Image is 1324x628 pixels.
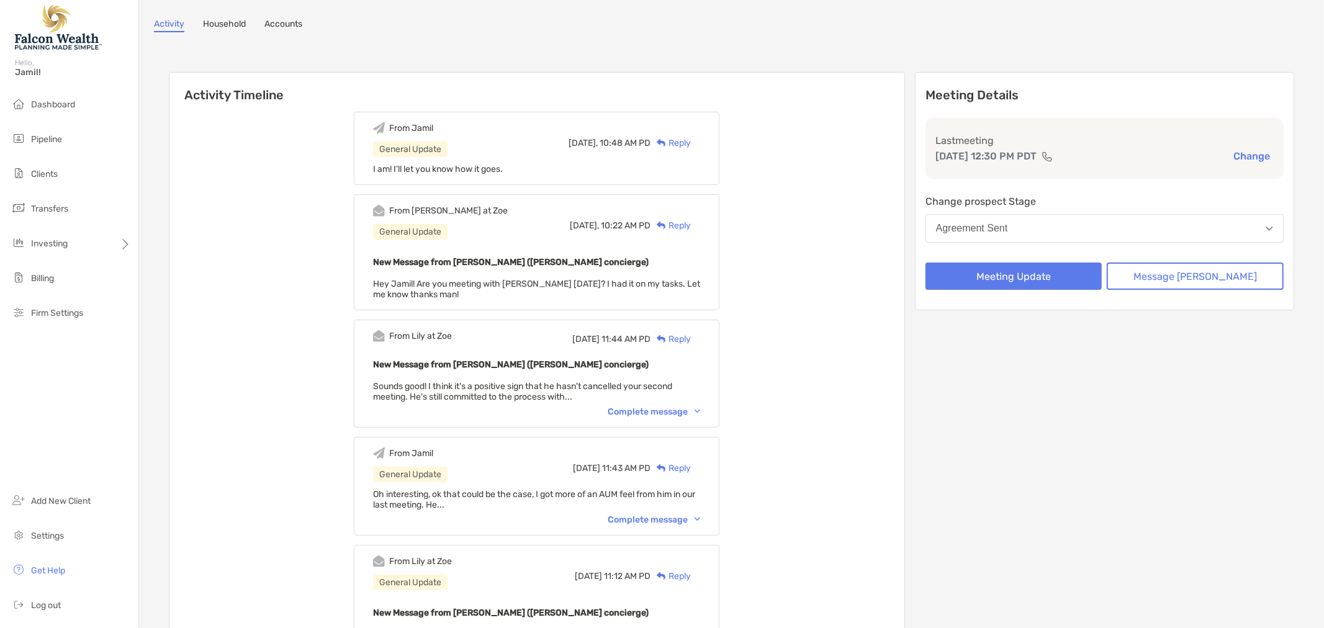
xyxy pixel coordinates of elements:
[569,138,598,148] span: [DATE],
[573,463,600,473] span: [DATE]
[31,496,91,506] span: Add New Client
[608,406,700,417] div: Complete message
[601,220,651,231] span: 10:22 AM PD
[389,556,452,567] div: From Lily at Zoe
[389,123,433,133] div: From Jamil
[925,262,1102,290] button: Meeting Update
[373,575,448,590] div: General Update
[575,571,602,581] span: [DATE]
[31,273,54,284] span: Billing
[695,518,700,521] img: Chevron icon
[15,67,131,78] span: Jamil!
[31,531,64,541] span: Settings
[11,166,26,181] img: clients icon
[925,214,1284,243] button: Agreement Sent
[657,222,666,230] img: Reply icon
[11,235,26,250] img: investing icon
[936,223,1008,234] div: Agreement Sent
[935,133,1274,148] p: Last meeting
[657,464,666,472] img: Reply icon
[570,220,599,231] span: [DATE],
[935,148,1037,164] p: [DATE] 12:30 PM PDT
[31,134,62,145] span: Pipeline
[651,137,691,150] div: Reply
[11,562,26,577] img: get-help icon
[154,19,184,32] a: Activity
[373,608,649,618] b: New Message from [PERSON_NAME] ([PERSON_NAME] concierge)
[31,565,65,576] span: Get Help
[11,597,26,612] img: logout icon
[15,5,102,50] img: Falcon Wealth Planning Logo
[11,305,26,320] img: firm-settings icon
[389,331,452,341] div: From Lily at Zoe
[373,381,672,402] span: Sounds good! I think it's a positive sign that he hasn't cancelled your second meeting. He's stil...
[11,493,26,508] img: add_new_client icon
[11,527,26,542] img: settings icon
[651,462,691,475] div: Reply
[11,96,26,111] img: dashboard icon
[264,19,302,32] a: Accounts
[1230,150,1274,163] button: Change
[31,99,75,110] span: Dashboard
[373,141,448,157] div: General Update
[651,570,691,583] div: Reply
[651,219,691,232] div: Reply
[608,514,700,525] div: Complete message
[373,467,448,482] div: General Update
[11,270,26,285] img: billing icon
[373,447,385,459] img: Event icon
[389,205,508,216] div: From [PERSON_NAME] at Zoe
[651,333,691,346] div: Reply
[11,131,26,146] img: pipeline icon
[657,572,666,580] img: Reply icon
[31,600,61,611] span: Log out
[925,194,1284,209] p: Change prospect Stage
[31,308,83,318] span: Firm Settings
[695,410,700,413] img: Chevron icon
[31,238,68,249] span: Investing
[169,73,904,102] h6: Activity Timeline
[389,448,433,459] div: From Jamil
[373,279,700,300] span: Hey Jamil! Are you meeting with [PERSON_NAME] [DATE]? I had it on my tasks. Let me know thanks man!
[373,164,503,174] span: I am! I'll let you know how it goes.
[925,87,1284,103] p: Meeting Details
[602,463,651,473] span: 11:43 AM PD
[604,571,651,581] span: 11:12 AM PD
[572,334,600,344] span: [DATE]
[373,359,649,370] b: New Message from [PERSON_NAME] ([PERSON_NAME] concierge)
[373,489,695,510] span: Oh interesting, ok that could be the case, I got more of an AUM feel from him in our last meeting...
[373,330,385,342] img: Event icon
[31,204,68,214] span: Transfers
[600,138,651,148] span: 10:48 AM PD
[373,205,385,217] img: Event icon
[373,257,649,267] b: New Message from [PERSON_NAME] ([PERSON_NAME] concierge)
[601,334,651,344] span: 11:44 AM PD
[11,200,26,215] img: transfers icon
[1107,262,1284,290] button: Message [PERSON_NAME]
[1042,151,1053,161] img: communication type
[373,224,448,240] div: General Update
[657,139,666,147] img: Reply icon
[31,169,58,179] span: Clients
[373,122,385,134] img: Event icon
[657,335,666,343] img: Reply icon
[1266,227,1273,231] img: Open dropdown arrow
[373,555,385,567] img: Event icon
[203,19,246,32] a: Household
